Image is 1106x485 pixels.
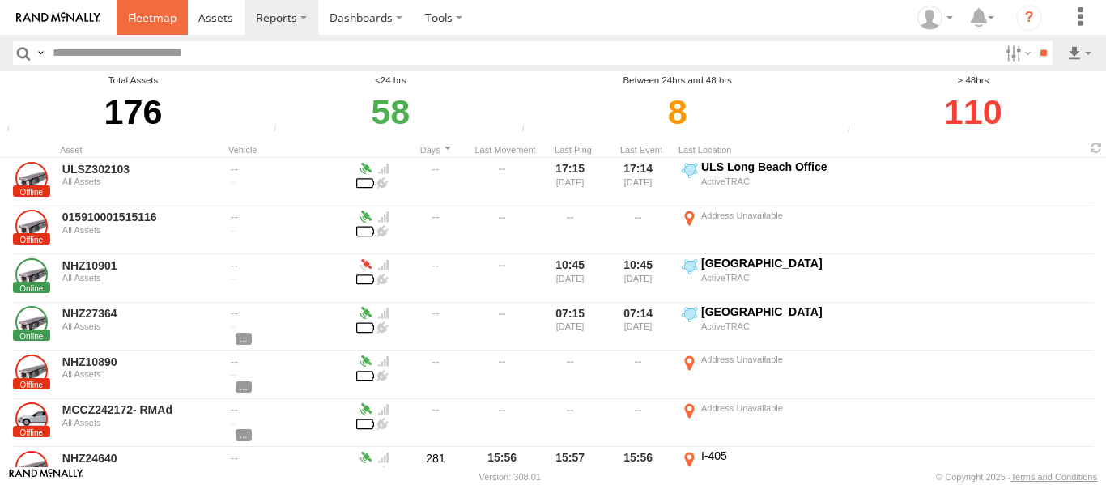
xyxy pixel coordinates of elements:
div: Click to Sort [474,144,536,155]
div: All Assets [62,321,219,331]
div: ActiveTRAC [701,176,862,187]
a: MCCZ242172- RMAd [62,402,219,417]
div: All Assets [62,466,219,475]
div: ULS Long Beach Office [701,160,862,174]
div: 176 [2,87,264,136]
label: Click to View Event Location [678,208,865,253]
div: Asset [60,144,222,155]
a: 015910001515116 [62,210,219,224]
label: Click to View Event Location [678,304,865,349]
div: All Assets [62,273,219,283]
a: View Asset Details [15,451,48,483]
a: NHZ24640 [62,451,219,466]
div: © Copyright 2025 - [936,472,1097,482]
div: Number of devices that their last movement was between last 24 and 48 hours [517,124,541,136]
div: Battery Remaining: 3.5v [356,174,374,189]
div: Last Event [610,144,672,155]
a: NHZ10901 [62,258,219,273]
div: ActiveTRAC [701,272,862,283]
div: Number of devices that their last movement was within 24 hours [269,124,293,136]
label: Search Filter Options [999,41,1034,65]
span: Refresh [1087,140,1106,155]
div: Click to filter last movement within 24 hours [269,87,513,136]
div: Between 24hrs and 48 hrs [517,74,837,87]
div: Last Location [678,144,865,155]
a: ULSZ302103 [62,162,219,177]
div: [GEOGRAPHIC_DATA] [701,304,862,319]
label: Click to View Event Location [678,401,865,445]
div: 07:14 [DATE] [610,304,672,349]
div: <24 hrs [269,74,513,87]
div: ActiveTRAC [701,321,862,332]
label: Click to View Event Location [678,256,865,300]
div: 10:45 [DATE] [542,256,604,300]
a: View Asset Details [15,355,48,387]
a: View Asset Details [15,210,48,242]
label: Click to View Event Location [678,352,865,397]
div: Click to filter last movement > 48hrs [843,87,1104,136]
span: View Vehicle Details to show all tags [236,381,252,393]
div: 17:14 [DATE] [610,160,672,204]
a: Terms and Conditions [1011,472,1097,482]
a: NHZ10890 [62,355,219,369]
div: Zulema McIntosch [912,6,959,30]
div: Vehicle [228,144,350,155]
div: Last Ping [542,144,604,155]
div: All Assets [62,225,219,235]
a: Visit our Website [9,469,83,485]
div: > 48hrs [843,74,1104,87]
div: All Assets [62,177,219,186]
a: View Asset Details [15,402,48,435]
div: Number of devices that their last movement was greater than 48hrs [843,124,867,136]
div: 17:15 [DATE] [542,160,604,204]
div: Version: 308.01 [479,472,541,482]
img: rand-logo.svg [16,12,100,23]
div: Click to filter last movement between last 24 and 48 hours [517,87,837,136]
div: 10:45 [DATE] [610,256,672,300]
div: [GEOGRAPHIC_DATA] [701,256,862,270]
div: Click to Sort [403,144,468,155]
a: View Asset Details [15,162,48,194]
div: All Assets [62,418,219,428]
i: ? [1016,5,1042,31]
span: View Vehicle Details to show all tags [236,333,252,344]
a: NHZ27364 [62,306,219,321]
div: Total number of Enabled Assets [2,124,27,136]
div: [GEOGRAPHIC_DATA],[GEOGRAPHIC_DATA] [701,465,862,476]
div: Total Assets [2,74,264,87]
a: View Asset Details [15,306,48,338]
span: View Vehicle Details to show all tags [236,429,252,440]
div: All Assets [62,369,219,379]
div: Battery Remaining: 3.51v [356,463,374,478]
div: 07:15 [DATE] [542,304,604,349]
label: Export results as... [1066,41,1093,65]
label: Search Query [34,41,47,65]
label: Click to View Event Location [678,160,865,204]
div: Battery Remaining: 3.51v [356,270,374,285]
a: View Asset Details [15,258,48,291]
div: Battery Remaining: 3.58v [356,319,374,334]
div: I-405 [701,449,862,463]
